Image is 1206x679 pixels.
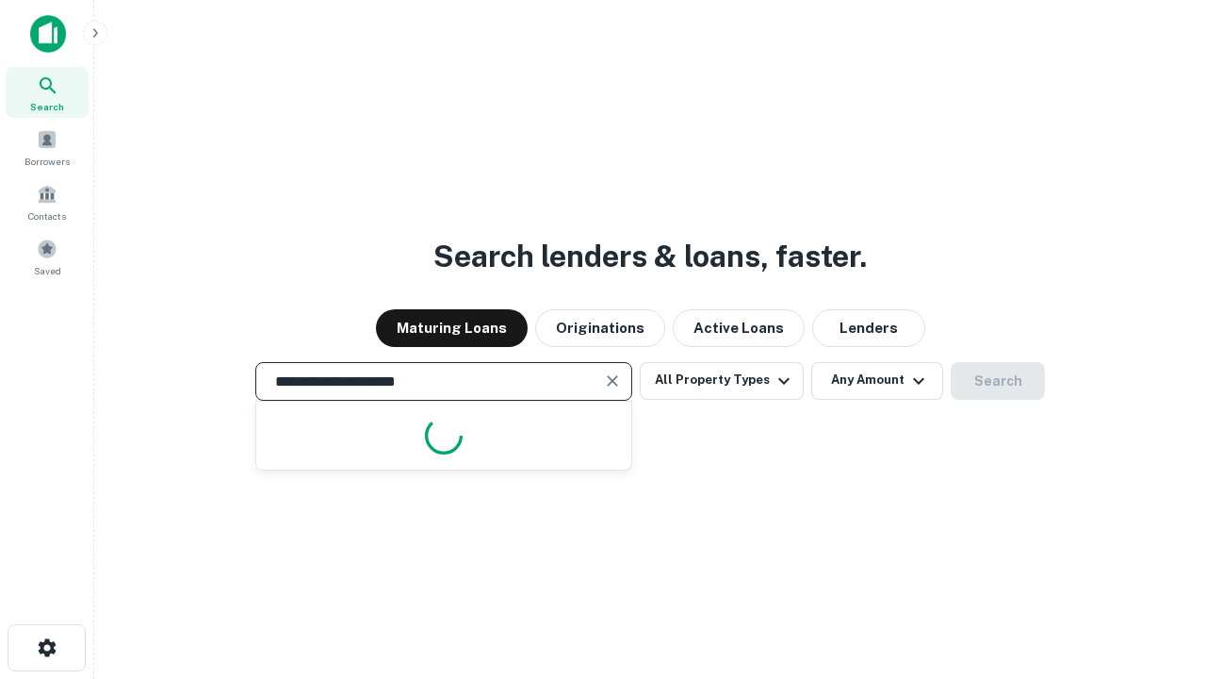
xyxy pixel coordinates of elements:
[535,309,665,347] button: Originations
[376,309,528,347] button: Maturing Loans
[28,208,66,224] span: Contacts
[30,15,66,53] img: capitalize-icon.png
[24,154,70,169] span: Borrowers
[433,234,867,279] h3: Search lenders & loans, faster.
[599,368,626,394] button: Clear
[811,362,943,400] button: Any Amount
[673,309,805,347] button: Active Loans
[6,231,89,282] a: Saved
[34,263,61,278] span: Saved
[6,176,89,227] a: Contacts
[1112,528,1206,619] iframe: Chat Widget
[6,67,89,118] a: Search
[812,309,925,347] button: Lenders
[30,99,64,114] span: Search
[6,122,89,173] a: Borrowers
[640,362,804,400] button: All Property Types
